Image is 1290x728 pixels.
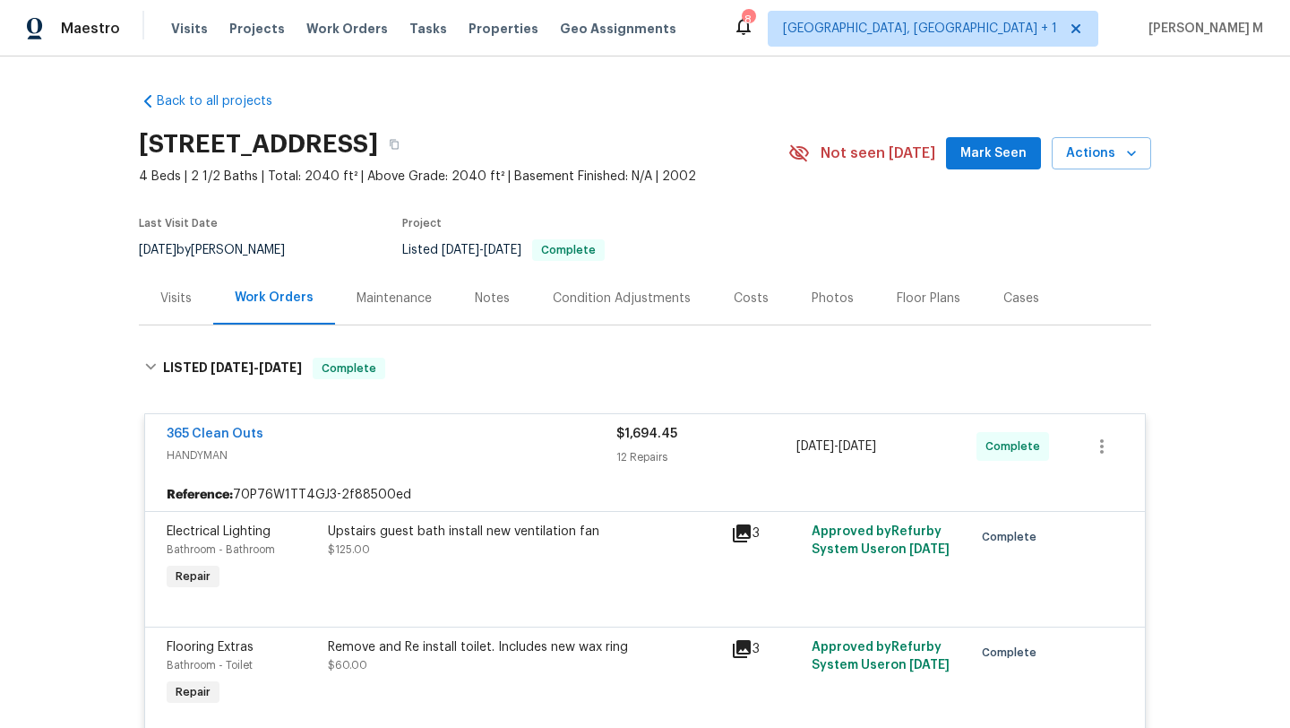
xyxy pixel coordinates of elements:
[982,528,1044,546] span: Complete
[616,448,796,466] div: 12 Repairs
[475,290,510,308] div: Notes
[167,525,271,538] span: Electrical Lighting
[796,438,876,455] span: -
[982,644,1044,662] span: Complete
[168,568,218,585] span: Repair
[259,361,302,374] span: [DATE]
[328,638,720,656] div: Remove and Re install toilet. Includes new wax ring
[211,361,254,374] span: [DATE]
[812,641,950,672] span: Approved by Refurby System User on
[469,20,538,38] span: Properties
[163,358,302,379] h6: LISTED
[796,440,834,453] span: [DATE]
[229,20,285,38] span: Projects
[61,20,120,38] span: Maestro
[235,289,314,307] div: Work Orders
[742,11,754,29] div: 8
[1066,143,1137,165] span: Actions
[985,438,1047,455] span: Complete
[1003,290,1039,308] div: Cases
[306,20,388,38] span: Work Orders
[328,523,720,541] div: Upstairs guest bath install new ventilation fan
[534,245,603,256] span: Complete
[402,244,605,256] span: Listed
[171,20,208,38] span: Visits
[909,659,950,672] span: [DATE]
[783,20,1057,38] span: [GEOGRAPHIC_DATA], [GEOGRAPHIC_DATA] + 1
[560,20,676,38] span: Geo Assignments
[402,218,442,229] span: Project
[167,660,253,671] span: Bathroom - Toilet
[139,92,311,110] a: Back to all projects
[812,525,950,556] span: Approved by Refurby System User on
[734,290,769,308] div: Costs
[145,479,1145,511] div: 70P76W1TT4GJ3-2f88500ed
[838,440,876,453] span: [DATE]
[167,641,254,654] span: Flooring Extras
[442,244,479,256] span: [DATE]
[328,544,370,555] span: $125.00
[139,244,176,256] span: [DATE]
[1052,137,1151,170] button: Actions
[314,360,383,377] span: Complete
[139,135,378,153] h2: [STREET_ADDRESS]
[409,22,447,35] span: Tasks
[909,543,950,556] span: [DATE]
[821,144,935,162] span: Not seen [DATE]
[484,244,521,256] span: [DATE]
[167,446,616,464] span: HANDYMAN
[960,143,1027,165] span: Mark Seen
[139,340,1151,397] div: LISTED [DATE]-[DATE]Complete
[167,428,263,440] a: 365 Clean Outs
[139,218,218,229] span: Last Visit Date
[160,290,192,308] div: Visits
[1141,20,1263,38] span: [PERSON_NAME] M
[211,361,302,374] span: -
[357,290,432,308] div: Maintenance
[442,244,521,256] span: -
[378,128,410,160] button: Copy Address
[328,660,367,671] span: $60.00
[139,168,788,186] span: 4 Beds | 2 1/2 Baths | Total: 2040 ft² | Above Grade: 2040 ft² | Basement Finished: N/A | 2002
[167,544,275,555] span: Bathroom - Bathroom
[616,428,677,440] span: $1,694.45
[553,290,691,308] div: Condition Adjustments
[139,239,306,261] div: by [PERSON_NAME]
[167,486,233,504] b: Reference:
[946,137,1041,170] button: Mark Seen
[168,683,218,701] span: Repair
[897,290,960,308] div: Floor Plans
[731,638,801,660] div: 3
[812,290,854,308] div: Photos
[731,523,801,544] div: 3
